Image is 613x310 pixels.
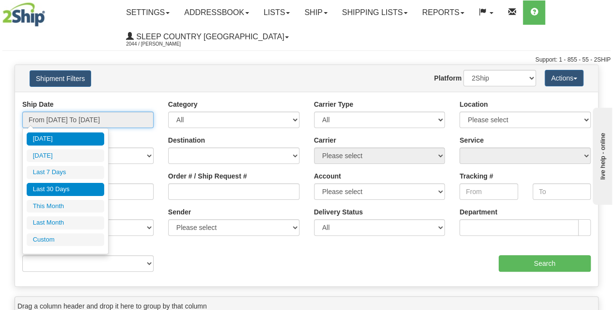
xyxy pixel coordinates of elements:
[335,0,415,25] a: Shipping lists
[459,183,518,200] input: From
[459,135,484,145] label: Service
[177,0,256,25] a: Addressbook
[459,171,493,181] label: Tracking #
[119,25,296,49] a: Sleep Country [GEOGRAPHIC_DATA] 2044 / [PERSON_NAME]
[168,135,205,145] label: Destination
[168,207,191,217] label: Sender
[27,132,104,146] li: [DATE]
[27,149,104,163] li: [DATE]
[27,216,104,229] li: Last Month
[30,70,91,87] button: Shipment Filters
[168,171,247,181] label: Order # / Ship Request #
[256,0,297,25] a: Lists
[499,255,591,272] input: Search
[2,56,611,64] div: Support: 1 - 855 - 55 - 2SHIP
[459,207,497,217] label: Department
[434,73,462,83] label: Platform
[27,166,104,179] li: Last 7 Days
[314,171,341,181] label: Account
[591,105,612,204] iframe: chat widget
[27,200,104,213] li: This Month
[22,99,54,109] label: Ship Date
[297,0,334,25] a: Ship
[314,135,336,145] label: Carrier
[314,99,353,109] label: Carrier Type
[27,183,104,196] li: Last 30 Days
[459,99,487,109] label: Location
[7,8,90,16] div: live help - online
[119,0,177,25] a: Settings
[27,233,104,246] li: Custom
[126,39,199,49] span: 2044 / [PERSON_NAME]
[134,33,284,41] span: Sleep Country [GEOGRAPHIC_DATA]
[545,70,583,86] button: Actions
[314,207,363,217] label: Delivery Status
[2,2,45,27] img: logo2044.jpg
[533,183,591,200] input: To
[168,99,198,109] label: Category
[415,0,472,25] a: Reports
